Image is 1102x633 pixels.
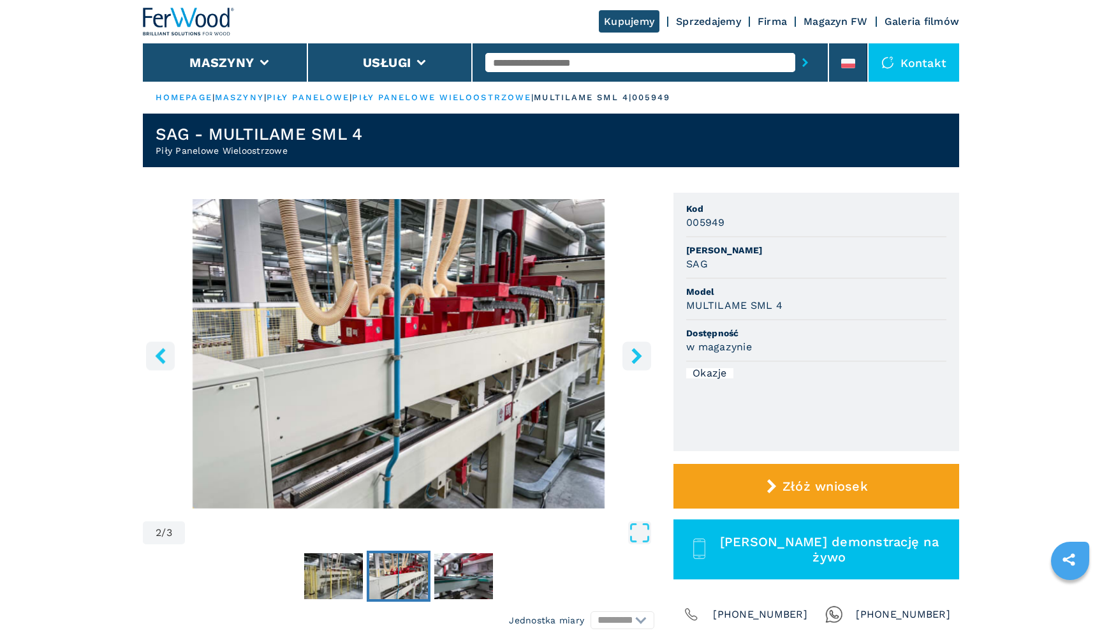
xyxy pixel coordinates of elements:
button: left-button [146,341,175,370]
img: Phone [682,606,700,623]
h3: w magazynie [686,339,752,354]
h2: Piły Panelowe Wieloostrzowe [156,144,362,157]
div: Okazje [686,368,733,378]
a: piły panelowe wieloostrzowe [352,93,531,102]
a: Magazyn FW [804,15,868,27]
iframe: Chat [1048,576,1092,623]
img: b7f861e60be3ed3c11a8c28e6f0f7d07 [434,553,493,599]
button: Go to Slide 3 [432,551,496,602]
span: [PHONE_NUMBER] [856,606,950,623]
div: Kontakt [869,43,959,82]
img: Ferwood [143,8,235,36]
button: Go to Slide 1 [302,551,365,602]
a: Sprzedajemy [676,15,741,27]
span: [PHONE_NUMBER] [713,606,807,623]
a: Galeria filmów [885,15,960,27]
h3: MULTILAME SML 4 [686,298,782,313]
button: Go to Slide 2 [367,551,430,602]
h3: 005949 [686,215,725,230]
span: | [212,93,215,102]
img: Kontakt [881,56,894,69]
span: | [264,93,267,102]
span: Dostępność [686,327,946,339]
button: Złóż wniosek [673,464,959,509]
em: Jednostka miary [509,614,584,627]
a: Kupujemy [599,10,659,33]
span: 3 [166,528,172,538]
span: / [161,528,166,538]
span: Model [686,285,946,298]
span: [PERSON_NAME] [686,244,946,257]
a: sharethis [1053,544,1085,576]
p: 005949 [632,92,671,103]
div: Go to Slide 2 [143,199,654,509]
a: maszyny [215,93,264,102]
img: 788d39350d9b2873b3cbbc3ee4a82f78 [304,553,363,599]
a: Firma [758,15,787,27]
a: piły panelowe [267,93,349,102]
img: 3925b4f9add637135985839116b79d9f [369,553,428,599]
p: multilame sml 4 | [534,92,632,103]
button: [PERSON_NAME] demonstrację na żywo [673,519,959,579]
button: right-button [622,341,651,370]
button: submit-button [795,48,815,77]
h3: SAG [686,257,708,271]
span: [PERSON_NAME] demonstrację na żywo [714,534,944,565]
span: | [349,93,352,102]
span: Złóż wniosek [782,479,868,494]
button: Usługi [363,55,411,70]
nav: Thumbnail Navigation [143,551,654,602]
button: Open Fullscreen [188,521,651,544]
span: 2 [156,528,161,538]
h1: SAG - MULTILAME SML 4 [156,124,362,144]
span: | [531,93,534,102]
span: Kod [686,202,946,215]
a: HOMEPAGE [156,93,212,102]
button: Maszyny [189,55,254,70]
img: Whatsapp [825,606,843,623]
img: Piły Panelowe Wieloostrzowe SAG MULTILAME SML 4 [143,199,654,509]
